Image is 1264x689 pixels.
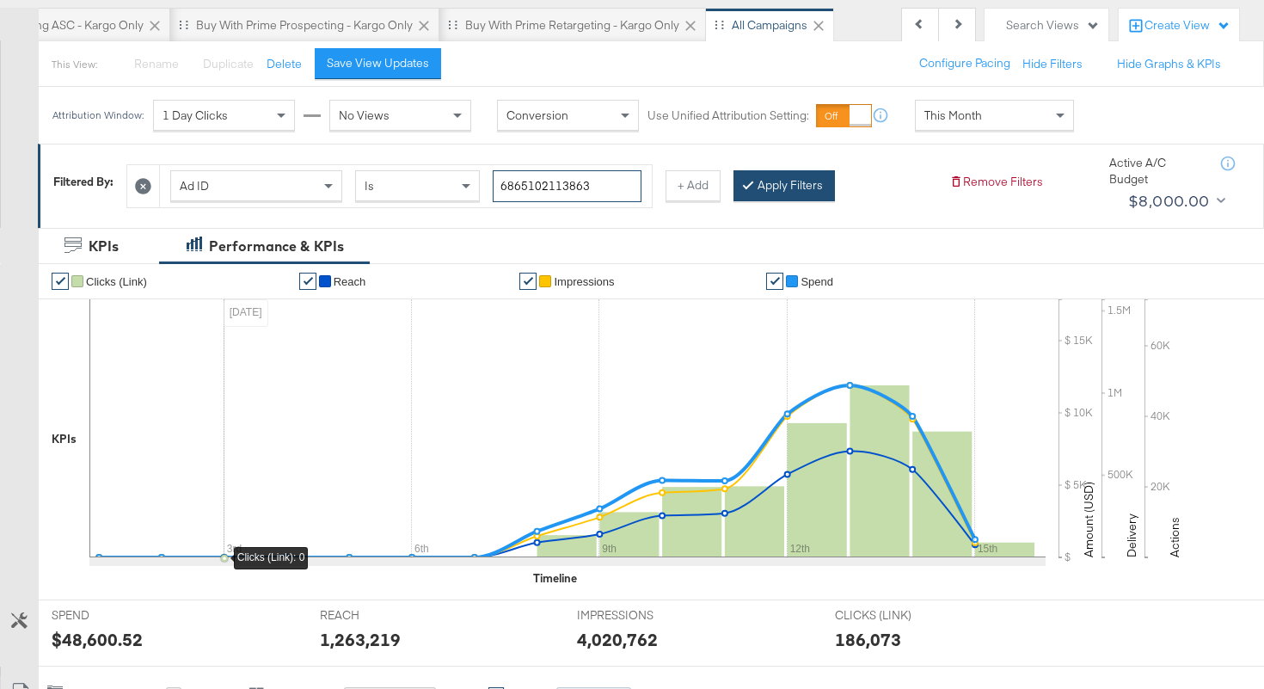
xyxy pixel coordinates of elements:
[949,174,1043,190] button: Remove Filters
[209,237,344,256] div: Performance & KPIs
[801,275,833,288] span: Spend
[533,570,577,587] div: Timeline
[835,607,964,624] span: CLICKS (LINK)
[554,275,614,288] span: Impressions
[179,20,188,29] div: Drag to reorder tab
[732,17,807,34] div: All Campaigns
[1117,56,1221,72] button: Hide Graphs & KPIs
[1081,482,1096,557] text: Amount (USD)
[334,275,366,288] span: Reach
[1121,188,1229,215] button: $8,000.00
[52,607,181,624] span: SPEND
[327,55,429,71] div: Save View Updates
[52,431,77,447] div: KPIs
[448,20,457,29] div: Drag to reorder tab
[465,17,679,34] div: Buy with Prime Retargeting - Kargo only
[134,56,179,71] span: Rename
[1144,17,1230,34] div: Create View
[647,108,809,124] label: Use Unified Attribution Setting:
[86,275,147,288] span: Clicks (Link)
[577,607,706,624] span: IMPRESSIONS
[907,48,1022,79] button: Configure Pacing
[320,627,401,652] div: 1,263,219
[315,48,441,79] button: Save View Updates
[1167,517,1182,557] text: Actions
[299,273,316,290] a: ✔
[835,627,901,652] div: 186,073
[53,174,114,190] div: Filtered By:
[1006,17,1100,34] div: Search Views
[365,178,374,194] span: Is
[766,273,783,290] a: ✔
[203,56,254,71] span: Duplicate
[733,170,835,201] button: Apply Filters
[577,627,658,652] div: 4,020,762
[89,237,119,256] div: KPIs
[52,627,143,652] div: $48,600.52
[52,109,144,121] div: Attribution Window:
[1109,155,1204,187] div: Active A/C Budget
[163,108,228,123] span: 1 Day Clicks
[196,17,413,34] div: Buy with Prime Prospecting - Kargo only
[52,58,97,71] div: This View:
[267,56,302,72] button: Delete
[52,273,69,290] a: ✔
[180,178,209,194] span: Ad ID
[519,273,537,290] a: ✔
[924,108,982,123] span: This Month
[1124,514,1139,557] text: Delivery
[715,20,724,29] div: Drag to reorder tab
[666,170,721,201] button: + Add
[506,108,568,123] span: Conversion
[320,607,449,624] span: REACH
[339,108,390,123] span: No Views
[1022,56,1083,72] button: Hide Filters
[1128,188,1210,214] div: $8,000.00
[493,170,641,202] input: Enter a search term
